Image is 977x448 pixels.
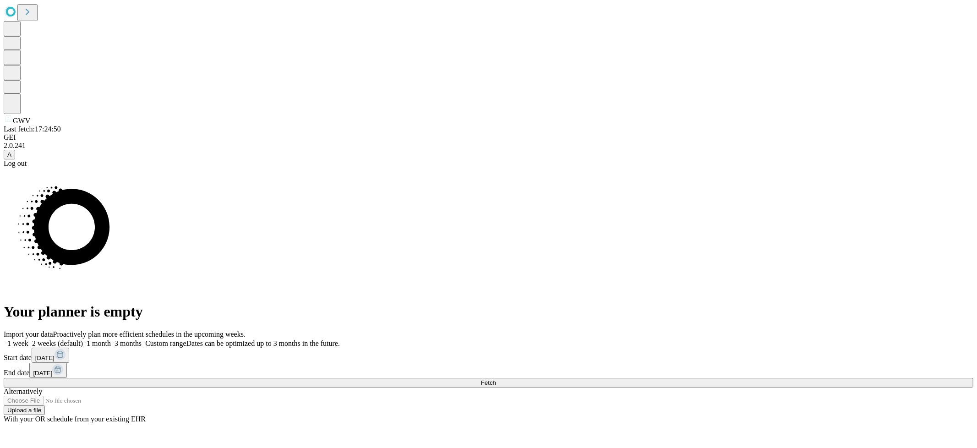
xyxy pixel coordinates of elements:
span: [DATE] [33,370,52,377]
button: Fetch [4,378,973,388]
span: Import your data [4,330,53,338]
span: 1 month [87,339,111,347]
span: With your OR schedule from your existing EHR [4,415,146,423]
span: Custom range [145,339,186,347]
div: End date [4,363,973,378]
span: GWV [13,117,30,125]
span: 3 months [115,339,142,347]
h1: Your planner is empty [4,303,973,320]
span: Fetch [481,379,496,386]
button: A [4,150,15,159]
div: GEI [4,133,973,142]
button: [DATE] [32,348,69,363]
span: Dates can be optimized up to 3 months in the future. [186,339,340,347]
button: [DATE] [29,363,67,378]
div: Start date [4,348,973,363]
div: 2.0.241 [4,142,973,150]
span: Proactively plan more efficient schedules in the upcoming weeks. [53,330,246,338]
span: Last fetch: 17:24:50 [4,125,61,133]
span: 1 week [7,339,28,347]
span: Alternatively [4,388,42,395]
span: A [7,151,11,158]
div: Log out [4,159,973,168]
span: [DATE] [35,355,55,361]
button: Upload a file [4,405,45,415]
span: 2 weeks (default) [32,339,83,347]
